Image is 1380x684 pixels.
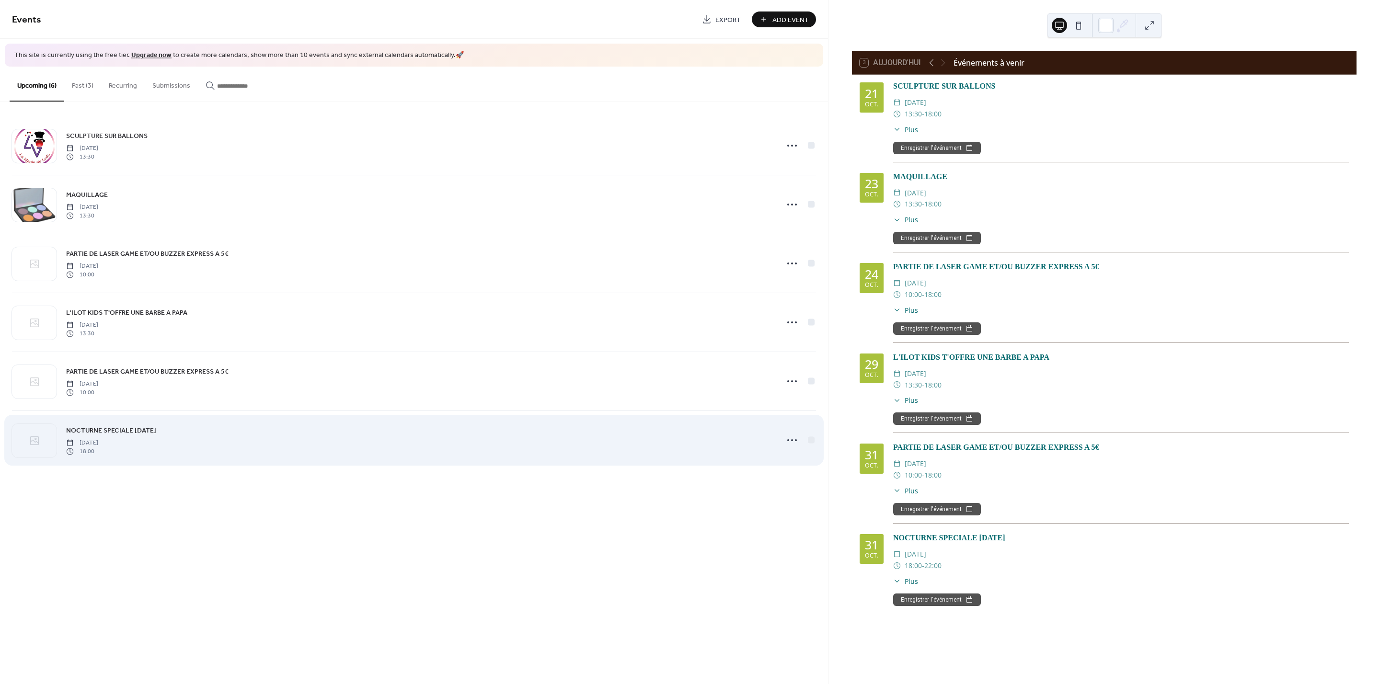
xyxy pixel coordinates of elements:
a: SCULPTURE SUR BALLONS [66,130,148,141]
span: 13:30 [66,330,98,338]
div: 31 [865,449,878,461]
div: ​ [893,560,901,571]
button: Enregistrer l'événement [893,503,981,515]
div: ​ [893,548,901,560]
a: PARTIE DE LASER GAME ET/OU BUZZER EXPRESS A 5€ [66,248,229,259]
a: PARTIE DE LASER GAME ET/OU BUZZER EXPRESS A 5€ [66,366,229,377]
span: 10:00 [66,388,98,397]
button: Enregistrer l'événement [893,322,981,335]
span: - [922,469,924,481]
button: Enregistrer l'événement [893,142,981,154]
span: 22:00 [924,560,942,571]
span: [DATE] [66,379,98,388]
div: L'ILOT KIDS T'OFFRE UNE BARBE A PAPA [893,352,1349,363]
button: ​Plus [893,125,918,135]
div: MAQUILLAGE [893,171,1349,182]
div: ​ [893,469,901,481]
span: 13:30 [66,153,98,161]
div: ​ [893,187,901,199]
span: Plus [905,395,918,405]
span: 13:30 [905,379,922,391]
span: 18:00 [905,560,922,571]
div: 29 [865,358,878,370]
span: PARTIE DE LASER GAME ET/OU BUZZER EXPRESS A 5€ [66,366,229,376]
div: NOCTURNE SPECIALE [DATE] [893,532,1349,544]
span: [DATE] [905,368,926,379]
span: Plus [905,576,918,586]
span: Plus [905,125,918,135]
span: [DATE] [66,438,98,447]
span: Plus [905,215,918,225]
span: 18:00 [924,379,942,391]
div: ​ [893,305,901,315]
span: [DATE] [905,187,926,199]
span: 18:00 [924,469,942,481]
div: 31 [865,539,878,551]
span: - [922,108,924,120]
button: Enregistrer l'événement [893,232,981,244]
span: Plus [905,486,918,496]
span: [DATE] [905,548,926,560]
span: Add Event [772,15,809,25]
span: 10:00 [66,271,98,279]
div: ​ [893,486,901,496]
div: ​ [893,395,901,405]
span: - [922,198,924,210]
button: ​Plus [893,576,918,586]
div: 21 [865,88,878,100]
span: [DATE] [905,458,926,469]
button: Enregistrer l'événement [893,412,981,425]
button: Add Event [752,11,816,27]
span: 18:00 [924,198,942,210]
div: ​ [893,277,901,289]
button: ​Plus [893,486,918,496]
button: Enregistrer l'événement [893,593,981,606]
span: 13:30 [905,108,922,120]
div: PARTIE DE LASER GAME ET/OU BUZZER EXPRESS A 5€ [893,261,1349,273]
span: SCULPTURE SUR BALLONS [66,131,148,141]
div: Événements à venir [954,57,1024,68]
span: [DATE] [66,262,98,270]
div: oct. [865,282,878,288]
span: 18:00 [66,447,98,456]
span: This site is currently using the free tier. to create more calendars, show more than 10 events an... [14,51,464,60]
div: ​ [893,108,901,120]
button: Past (3) [64,67,101,101]
div: 24 [865,268,878,280]
span: - [922,289,924,300]
div: PARTIE DE LASER GAME ET/OU BUZZER EXPRESS A 5€ [893,442,1349,453]
div: ​ [893,458,901,469]
span: L'ILOT KIDS T'OFFRE UNE BARBE A PAPA [66,308,187,318]
span: [DATE] [905,97,926,108]
span: 10:00 [905,469,922,481]
div: 23 [865,178,878,190]
button: Submissions [145,67,198,101]
span: Plus [905,305,918,315]
div: oct. [865,372,878,378]
a: NOCTURNE SPECIALE [DATE] [66,425,156,436]
a: L'ILOT KIDS T'OFFRE UNE BARBE A PAPA [66,307,187,318]
span: MAQUILLAGE [66,190,108,200]
div: ​ [893,215,901,225]
div: ​ [893,289,901,300]
span: Events [12,11,41,29]
span: [DATE] [905,277,926,289]
div: oct. [865,192,878,198]
div: oct. [865,553,878,559]
a: Upgrade now [131,49,172,62]
a: Export [695,11,748,27]
span: [DATE] [66,144,98,152]
button: ​Plus [893,395,918,405]
div: ​ [893,379,901,391]
span: 18:00 [924,289,942,300]
span: - [922,560,924,571]
div: ​ [893,368,901,379]
span: 13:30 [905,198,922,210]
span: Export [715,15,741,25]
button: ​Plus [893,305,918,315]
span: 10:00 [905,289,922,300]
div: ​ [893,198,901,210]
span: PARTIE DE LASER GAME ET/OU BUZZER EXPRESS A 5€ [66,249,229,259]
div: SCULPTURE SUR BALLONS [893,80,1349,92]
